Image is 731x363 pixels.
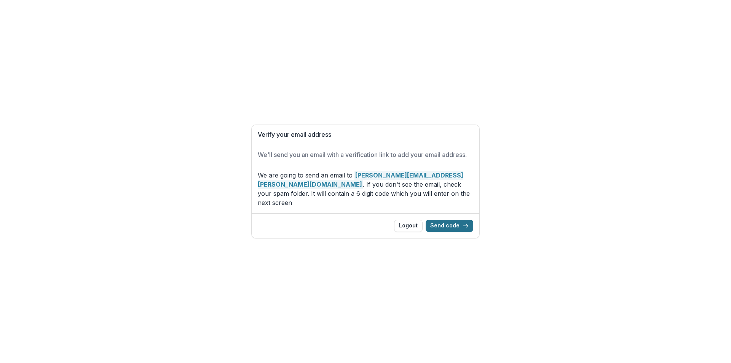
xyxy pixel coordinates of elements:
[258,131,473,138] h1: Verify your email address
[258,171,463,189] strong: [PERSON_NAME][EMAIL_ADDRESS][PERSON_NAME][DOMAIN_NAME]
[258,151,473,158] h2: We'll send you an email with a verification link to add your email address.
[258,171,473,207] p: We are going to send an email to . If you don't see the email, check your spam folder. It will co...
[394,220,423,232] button: Logout
[426,220,473,232] button: Send code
